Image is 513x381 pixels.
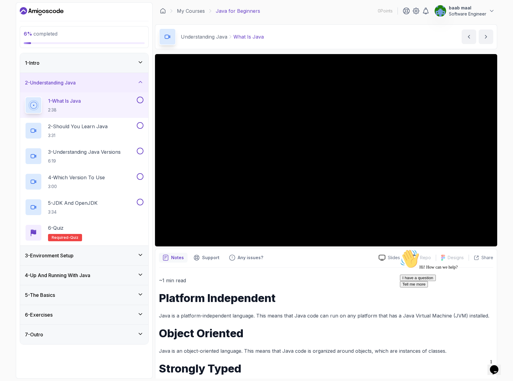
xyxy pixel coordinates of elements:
div: 👋Hi! How can we help?I have a questionTell me more [2,2,112,41]
p: 1 - What Is Java [48,97,81,105]
h3: 5 - The Basics [25,291,55,299]
p: 3:34 [48,209,98,215]
img: user profile image [435,5,446,17]
button: 4-Which Version To Use3:00 [25,173,143,190]
p: baab maal [449,5,486,11]
button: user profile imagebaab maalSoftware Engineer [434,5,495,17]
iframe: chat widget [487,357,507,375]
button: Tell me more [2,34,30,41]
h3: 6 - Exercises [25,311,53,318]
p: 0 Points [378,8,393,14]
p: Java is a platform-independent language. This means that Java code can run on any platform that h... [159,311,493,320]
button: 2-Understanding Java [20,73,148,92]
button: 1-Intro [20,53,148,73]
p: 3:31 [48,132,108,139]
span: Required- [52,235,70,240]
a: Slides [374,255,405,261]
p: Java for Beginners [216,7,260,15]
button: 6-QuizRequired-quiz [25,224,143,241]
h3: 7 - Outro [25,331,43,338]
h1: Platform Independent [159,292,493,304]
p: 6 - Quiz [48,224,64,232]
p: What Is Java [233,33,264,40]
button: next content [479,29,493,44]
button: I have a question [2,28,38,34]
p: Java is an object-oriented language. This means that Java code is organized around objects, which... [159,347,493,355]
p: 3 - Understanding Java Versions [48,148,121,156]
button: 5-The Basics [20,285,148,305]
p: Slides [388,255,400,261]
p: Support [202,255,219,261]
p: Understanding Java [181,33,227,40]
p: Any issues? [238,255,263,261]
p: ~1 min read [159,276,493,285]
button: 3-Environment Setup [20,246,148,265]
a: My Courses [177,7,205,15]
button: 3-Understanding Java Versions6:19 [25,148,143,165]
h1: Object Oriented [159,327,493,339]
h3: 2 - Understanding Java [25,79,76,86]
p: 6:19 [48,158,121,164]
img: :wave: [2,2,22,22]
button: 5-JDK And OpenJDK3:34 [25,199,143,216]
p: 2:38 [48,107,81,113]
h3: 4 - Up And Running With Java [25,272,90,279]
p: 2 - Should You Learn Java [48,123,108,130]
button: 7-Outro [20,325,148,344]
a: Dashboard [160,8,166,14]
a: Dashboard [20,6,64,16]
span: quiz [70,235,78,240]
h3: 3 - Environment Setup [25,252,74,259]
p: 4 - Which Version To Use [48,174,105,181]
button: notes button [159,253,188,263]
iframe: chat widget [398,247,507,354]
h1: Strongly Typed [159,362,493,375]
span: completed [24,31,57,37]
button: previous content [462,29,476,44]
p: Notes [171,255,184,261]
button: Support button [190,253,223,263]
span: Hi! How can we help? [2,18,60,23]
button: 2-Should You Learn Java3:31 [25,122,143,139]
button: 1-What Is Java2:38 [25,97,143,114]
p: 5 - JDK And OpenJDK [48,199,98,207]
h3: 1 - Intro [25,59,40,67]
p: Software Engineer [449,11,486,17]
button: 4-Up And Running With Java [20,266,148,285]
button: Feedback button [226,253,267,263]
span: 6 % [24,31,32,37]
p: 3:00 [48,184,105,190]
iframe: 1 - What is Java [155,54,497,246]
button: 6-Exercises [20,305,148,324]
